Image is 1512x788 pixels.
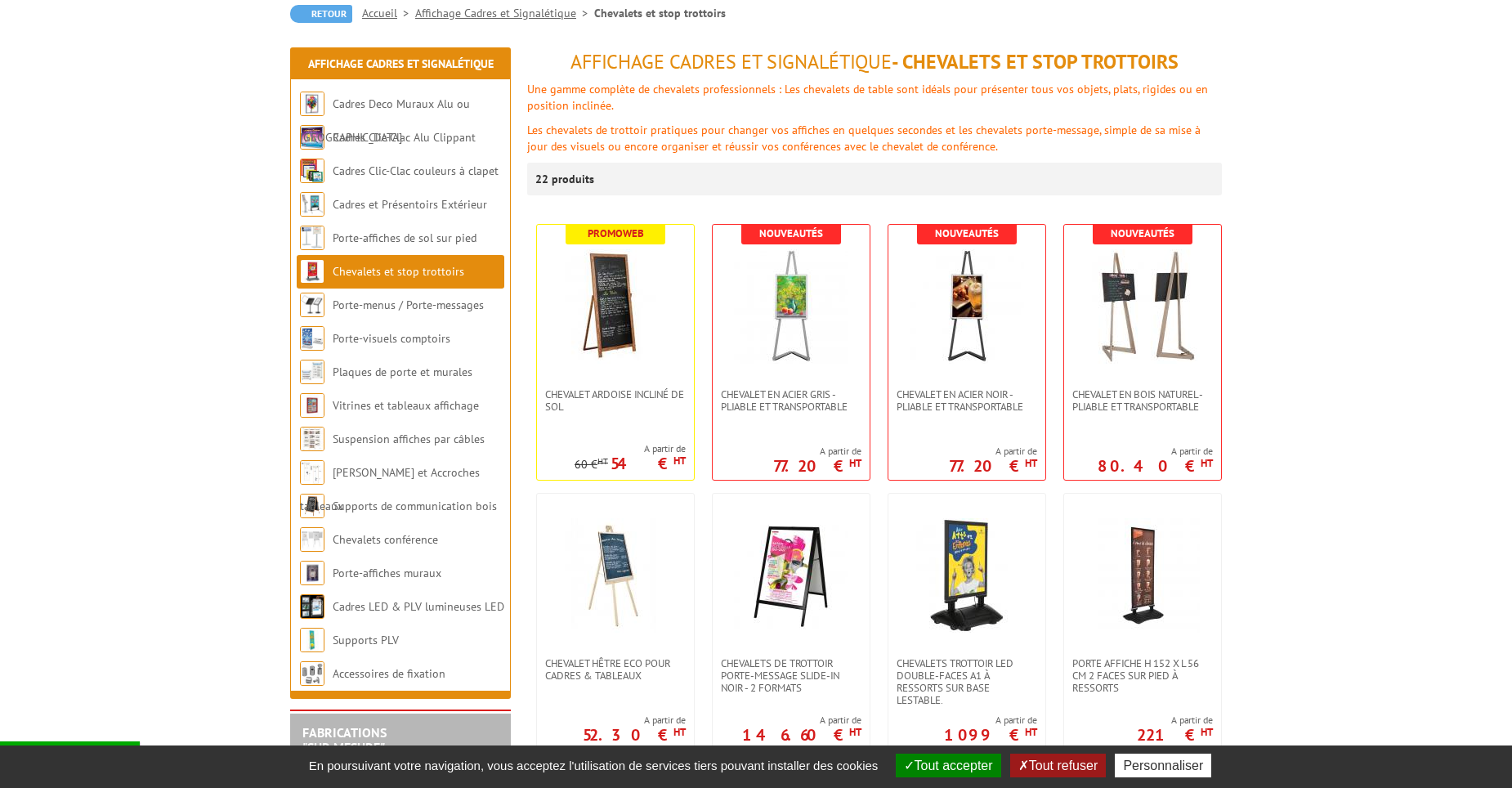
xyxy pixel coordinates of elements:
a: Chevalet hêtre ECO pour cadres & tableaux [537,657,694,682]
button: Tout accepter [896,754,1001,777]
a: Cadres Clic-Clac couleurs à clapet [333,163,499,178]
a: Porte-affiches muraux [333,566,441,580]
img: Cadres Clic-Clac couleurs à clapet [300,159,324,183]
a: Porte-visuels comptoirs [333,331,450,346]
a: Chevalet en Acier gris - Pliable et transportable [713,388,870,413]
p: 1099 € [944,730,1037,740]
img: Supports PLV [300,628,324,652]
sup: HT [1025,725,1037,739]
span: A partir de [1137,714,1213,727]
span: Chevalet en Acier noir - Pliable et transportable [897,388,1037,413]
a: Vitrines et tableaux affichage [333,398,479,413]
a: Cadres Clic-Clac Alu Clippant [333,130,476,145]
a: Chevalet en Acier noir - Pliable et transportable [888,388,1045,413]
span: Chevalet Ardoise incliné de sol [545,388,686,413]
p: 221 € [1137,730,1213,740]
span: Une gamme complète de chevalets professionnels : Les chevalets de table sont idéals pour présente... [527,82,1208,113]
span: A partir de [1098,445,1213,458]
a: Chevalets et stop trottoirs [333,264,464,279]
img: Porte Affiche H 152 x L 56 cm 2 faces sur pied à ressorts [1085,518,1200,633]
a: Plaques de porte et murales [333,365,472,379]
a: Chevalet en bois naturel - Pliable et transportable [1064,388,1221,413]
sup: HT [849,725,861,739]
img: Suspension affiches par câbles [300,427,324,451]
img: Chevalets Trottoir LED double-faces A1 à ressorts sur base lestable. [910,518,1024,633]
button: Tout refuser [1010,754,1106,777]
a: Chevalets de trottoir porte-message Slide-in Noir - 2 formats [713,657,870,694]
span: A partir de [575,442,686,455]
img: Chevalets et stop trottoirs [300,259,324,284]
sup: HT [673,454,686,468]
img: Cimaises et Accroches tableaux [300,460,324,485]
img: Cadres Deco Muraux Alu ou Bois [300,92,324,116]
span: A partir de [949,445,1037,458]
sup: HT [1025,456,1037,470]
a: Affichage Cadres et Signalétique [308,56,494,71]
b: Nouveautés [759,226,823,240]
span: Chevalet en Acier gris - Pliable et transportable [721,388,861,413]
a: Chevalet Ardoise incliné de sol [537,388,694,413]
a: Cadres et Présentoirs Extérieur [333,197,487,212]
img: Chevalets conférence [300,527,324,552]
img: Porte-menus / Porte-messages [300,293,324,317]
img: Porte-affiches de sol sur pied [300,226,324,250]
span: Les chevalets de trottoir pratiques pour changer vos affiches en quelques secondes et les chevale... [527,123,1201,154]
img: Chevalets de trottoir porte-message Slide-in Noir - 2 formats [734,518,848,633]
b: Promoweb [588,226,644,240]
img: Porte-affiches muraux [300,561,324,585]
a: Porte-affiches de sol sur pied [333,231,476,245]
a: [PERSON_NAME] et Accroches tableaux [300,465,480,513]
a: Porte Affiche H 152 x L 56 cm 2 faces sur pied à ressorts [1064,657,1221,694]
sup: HT [1201,725,1213,739]
p: 54 € [611,459,686,468]
a: Retour [290,5,352,23]
p: 77.20 € [773,461,861,471]
span: A partir de [773,445,861,458]
p: 22 produits [535,163,597,195]
img: Cadres LED & PLV lumineuses LED [300,594,324,619]
img: Accessoires de fixation [300,661,324,686]
span: A partir de [742,714,861,727]
p: 52.30 € [583,730,686,740]
a: Cadres Deco Muraux Alu ou [GEOGRAPHIC_DATA] [300,96,470,145]
span: Chevalet en bois naturel - Pliable et transportable [1072,388,1213,413]
img: Chevalet hêtre ECO pour cadres & tableaux [558,518,673,633]
span: Porte Affiche H 152 x L 56 cm 2 faces sur pied à ressorts [1072,657,1213,694]
img: Cadres et Présentoirs Extérieur [300,192,324,217]
sup: HT [597,455,608,467]
span: Affichage Cadres et Signalétique [570,49,892,74]
a: Accessoires de fixation [333,666,445,681]
a: Cadres LED & PLV lumineuses LED [333,599,504,614]
span: Chevalet hêtre ECO pour cadres & tableaux [545,657,686,682]
a: Chevalets conférence [333,532,438,547]
a: Chevalets Trottoir LED double-faces A1 à ressorts sur base lestable. [888,657,1045,706]
sup: HT [1201,456,1213,470]
a: Affichage Cadres et Signalétique [415,6,594,20]
a: FABRICATIONS"Sur Mesure" [302,724,387,755]
img: Chevalet Ardoise incliné de sol [558,249,673,364]
a: Suspension affiches par câbles [333,432,485,446]
li: Chevalets et stop trottoirs [594,5,726,21]
p: 77.20 € [949,461,1037,471]
span: Chevalets Trottoir LED double-faces A1 à ressorts sur base lestable. [897,657,1037,706]
img: Vitrines et tableaux affichage [300,393,324,418]
img: Porte-visuels comptoirs [300,326,324,351]
img: Chevalet en Acier gris - Pliable et transportable [734,249,848,364]
a: Accueil [362,6,415,20]
span: Chevalets de trottoir porte-message Slide-in Noir - 2 formats [721,657,861,694]
span: A partir de [583,714,686,727]
h1: - Chevalets et stop trottoirs [527,51,1222,73]
b: Nouveautés [935,226,999,240]
a: Supports de communication bois [333,499,497,513]
span: En poursuivant votre navigation, vous acceptez l'utilisation de services tiers pouvant installer ... [301,759,887,772]
button: Personnaliser (fenêtre modale) [1115,754,1211,777]
a: Porte-menus / Porte-messages [333,298,484,312]
span: A partir de [944,714,1037,727]
sup: HT [849,456,861,470]
img: Plaques de porte et murales [300,360,324,384]
p: 146.60 € [742,730,861,740]
a: Supports PLV [333,633,399,647]
img: Chevalet en bois naturel - Pliable et transportable [1085,249,1200,364]
sup: HT [673,725,686,739]
p: 80.40 € [1098,461,1213,471]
